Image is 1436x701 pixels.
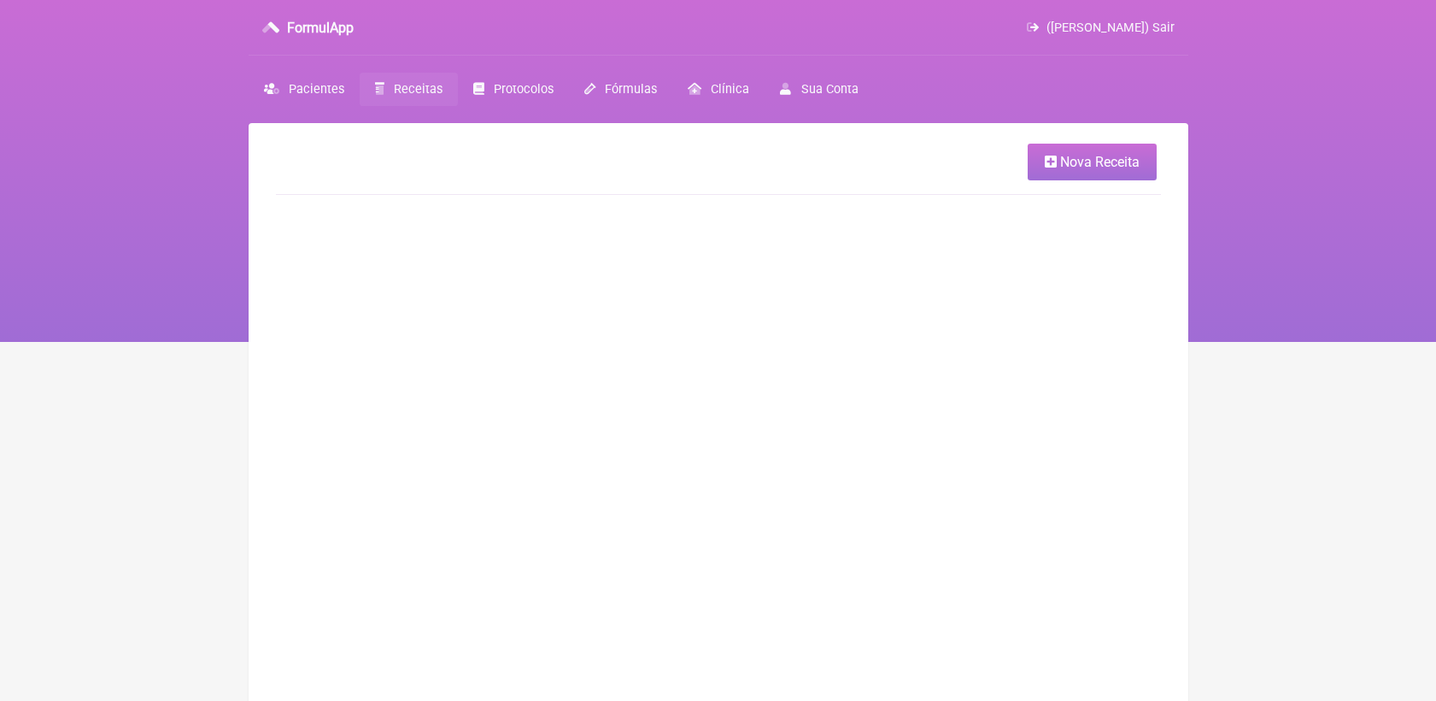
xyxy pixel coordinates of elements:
span: Nova Receita [1060,154,1140,170]
span: Receitas [394,82,443,97]
span: Sua Conta [801,82,859,97]
a: ([PERSON_NAME]) Sair [1027,21,1174,35]
span: Clínica [711,82,749,97]
a: Fórmulas [569,73,672,106]
h3: FormulApp [287,20,354,36]
span: ([PERSON_NAME]) Sair [1046,21,1175,35]
span: Fórmulas [605,82,657,97]
a: Protocolos [458,73,569,106]
a: Receitas [360,73,458,106]
span: Pacientes [289,82,344,97]
a: Sua Conta [765,73,873,106]
a: Clínica [672,73,765,106]
a: Nova Receita [1028,144,1157,180]
span: Protocolos [494,82,554,97]
a: Pacientes [249,73,360,106]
